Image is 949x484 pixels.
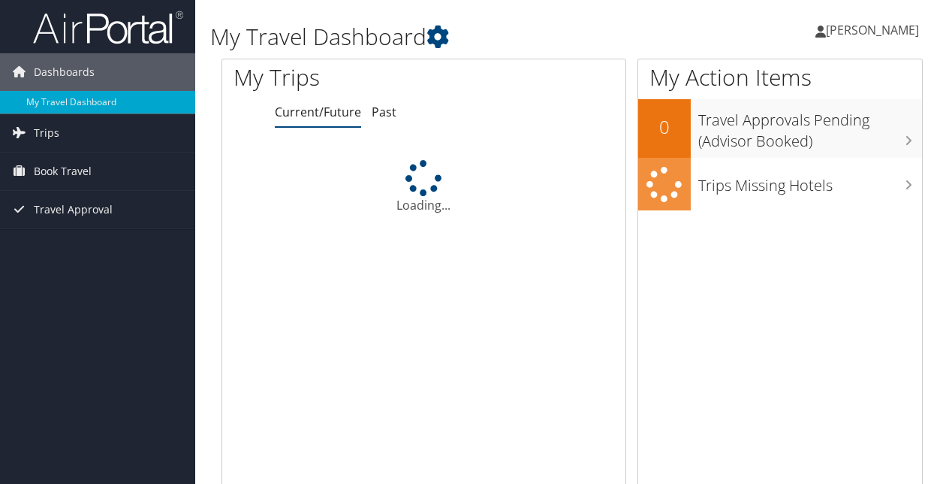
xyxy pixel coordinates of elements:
span: Trips [34,114,59,152]
span: Book Travel [34,153,92,190]
h3: Travel Approvals Pending (Advisor Booked) [698,102,922,152]
span: [PERSON_NAME] [826,22,919,38]
h2: 0 [638,114,691,140]
h1: My Action Items [638,62,922,93]
h1: My Travel Dashboard [210,21,693,53]
a: Trips Missing Hotels [638,158,922,211]
div: Loading... [222,160,625,214]
h1: My Trips [233,62,446,93]
a: Current/Future [275,104,361,120]
span: Dashboards [34,53,95,91]
a: 0Travel Approvals Pending (Advisor Booked) [638,99,922,157]
a: Past [372,104,396,120]
img: airportal-logo.png [33,10,183,45]
a: [PERSON_NAME] [815,8,934,53]
h3: Trips Missing Hotels [698,168,922,196]
span: Travel Approval [34,191,113,228]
